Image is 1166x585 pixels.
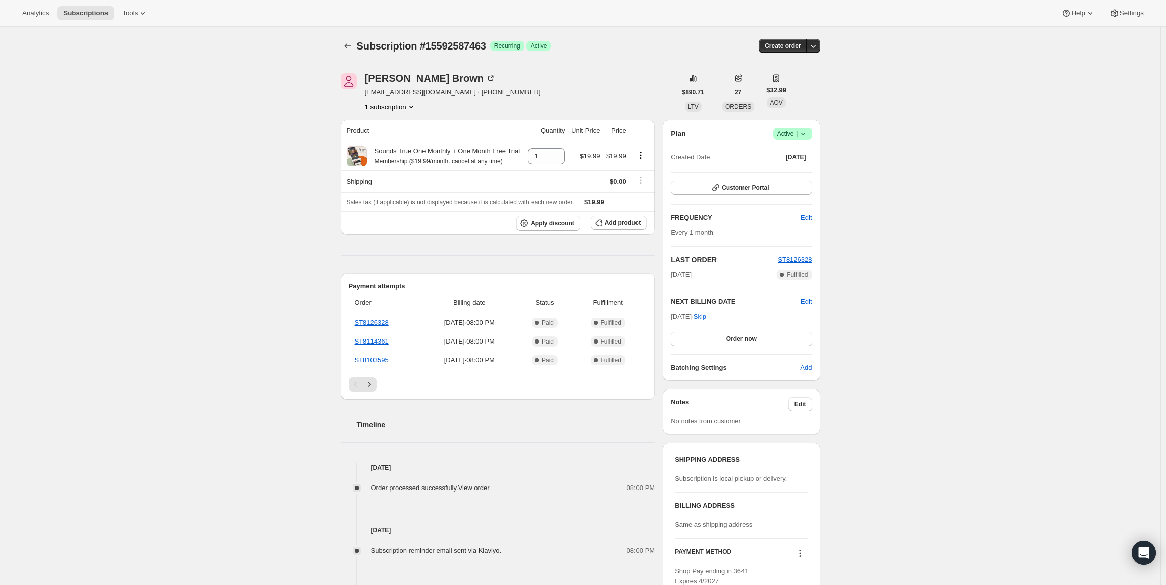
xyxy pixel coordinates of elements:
span: Apply discount [531,219,574,227]
a: View order [458,484,490,492]
span: Customer Portal [722,184,769,192]
div: [PERSON_NAME] Brown [365,73,496,83]
span: Fulfilled [601,319,621,327]
span: Add [800,363,812,373]
button: $890.71 [676,85,710,100]
button: Apply discount [516,216,580,231]
span: Fulfilled [601,356,621,364]
h2: FREQUENCY [671,213,801,223]
span: $0.00 [610,178,626,185]
span: $19.99 [580,152,600,160]
button: Add [794,360,818,376]
span: Subscriptions [63,9,108,17]
span: [DATE] [786,153,806,161]
button: Customer Portal [671,181,812,195]
span: Subscription reminder email sent via Klaviyo. [371,547,502,554]
a: ST8114361 [355,337,389,345]
span: Edit [801,297,812,307]
span: Billing date [425,298,514,308]
span: LTV [688,103,699,110]
button: Edit [788,397,812,411]
span: Edit [794,400,806,408]
span: Order processed successfully. [371,484,490,492]
h6: Batching Settings [671,363,800,373]
span: $19.99 [584,198,604,206]
h2: Timeline [357,420,655,430]
span: [DATE] · [671,313,706,320]
span: $890.71 [682,88,704,96]
button: Skip [687,309,712,325]
th: Order [349,291,421,314]
button: Subscriptions [341,39,355,53]
a: ST8126328 [355,319,389,326]
span: Active [777,129,808,139]
button: Help [1055,6,1101,20]
h3: BILLING ADDRESS [675,501,808,511]
span: [DATE] [671,270,692,280]
button: [DATE] [780,150,812,164]
div: Open Intercom Messenger [1132,541,1156,565]
button: Subscriptions [57,6,114,20]
span: ORDERS [725,103,751,110]
h2: LAST ORDER [671,255,778,265]
span: Create order [765,42,801,50]
h2: Plan [671,129,686,139]
span: $32.99 [766,85,786,95]
span: Recurring [494,42,520,50]
span: 27 [735,88,741,96]
span: Active [531,42,547,50]
span: Subscription #15592587463 [357,40,486,52]
span: 08:00 PM [627,546,655,556]
span: Settings [1120,9,1144,17]
small: Membership ($19.99/month. cancel at any time) [375,158,503,165]
span: Paid [542,319,554,327]
button: Order now [671,332,812,346]
h4: [DATE] [341,525,655,535]
a: ST8103595 [355,356,389,364]
a: ST8126328 [778,256,812,263]
span: Status [520,298,569,308]
button: Settings [1103,6,1150,20]
th: Shipping [341,170,525,192]
span: Edit [801,213,812,223]
div: Sounds True One Monthly + One Month Free Trial [367,146,520,166]
span: Shop Pay ending in 3641 Expires 4/2027 [675,567,748,585]
h4: [DATE] [341,463,655,473]
button: ST8126328 [778,255,812,265]
span: $19.99 [606,152,626,160]
nav: Pagination [349,377,647,392]
button: Edit [794,210,818,226]
h3: Notes [671,397,788,411]
span: [EMAIL_ADDRESS][DOMAIN_NAME] · [PHONE_NUMBER] [365,87,541,97]
button: 27 [729,85,748,100]
span: Help [1071,9,1085,17]
span: Every 1 month [671,229,713,236]
span: Same as shipping address [675,521,752,528]
span: Fulfilled [787,271,808,279]
span: Order now [726,335,757,343]
h3: PAYMENT METHOD [675,548,731,561]
button: Shipping actions [632,175,649,186]
span: 08:00 PM [627,483,655,493]
th: Price [603,120,629,142]
span: Paid [542,356,554,364]
span: [DATE] · 08:00 PM [425,336,514,347]
span: [DATE] · 08:00 PM [425,318,514,328]
button: Tools [116,6,154,20]
span: Fulfillment [575,298,641,308]
span: Sales tax (if applicable) is not displayed because it is calculated with each new order. [347,199,574,206]
h3: SHIPPING ADDRESS [675,455,808,465]
button: Product actions [365,102,416,112]
span: Skip [694,312,706,322]
button: Next [362,377,377,392]
button: Create order [759,39,807,53]
th: Product [341,120,525,142]
h2: NEXT BILLING DATE [671,297,801,307]
button: Analytics [16,6,55,20]
th: Quantity [525,120,568,142]
span: | [796,130,798,138]
th: Unit Price [568,120,603,142]
span: [DATE] · 08:00 PM [425,355,514,365]
span: Created Date [671,152,710,162]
